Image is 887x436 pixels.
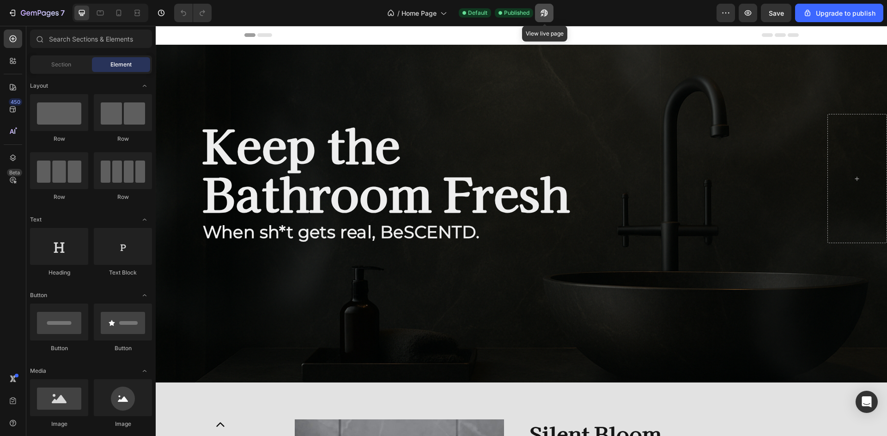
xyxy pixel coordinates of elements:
button: 7 [4,4,69,22]
div: Heading [30,269,88,277]
div: Row [30,135,88,143]
span: / [397,8,400,18]
h2: Silent Bloom [373,394,732,423]
span: Media [30,367,46,375]
span: Layout [30,82,48,90]
div: Beta [7,169,22,176]
div: Button [94,344,152,352]
div: Row [30,193,88,201]
div: Upgrade to publish [803,8,875,18]
span: Section [51,60,71,69]
div: Button [30,344,88,352]
span: Save [769,9,784,17]
span: Toggle open [137,288,152,303]
span: Toggle open [137,212,152,227]
button: Upgrade to publish [795,4,883,22]
p: 7 [61,7,65,18]
div: Image [94,420,152,428]
div: Open Intercom Messenger [856,391,878,413]
div: Image [30,420,88,428]
div: 450 [9,98,22,106]
div: Text Block [94,269,152,277]
span: Element [110,60,132,69]
div: Row [94,193,152,201]
span: Toggle open [137,78,152,93]
span: Published [504,9,529,17]
span: Home Page [401,8,437,18]
button: Save [761,4,791,22]
div: Undo/Redo [174,4,212,22]
span: Toggle open [137,364,152,378]
div: Row [94,135,152,143]
span: Text [30,215,42,224]
span: Default [468,9,487,17]
iframe: Design area [156,26,887,436]
span: Button [30,291,47,299]
input: Search Sections & Elements [30,30,152,48]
